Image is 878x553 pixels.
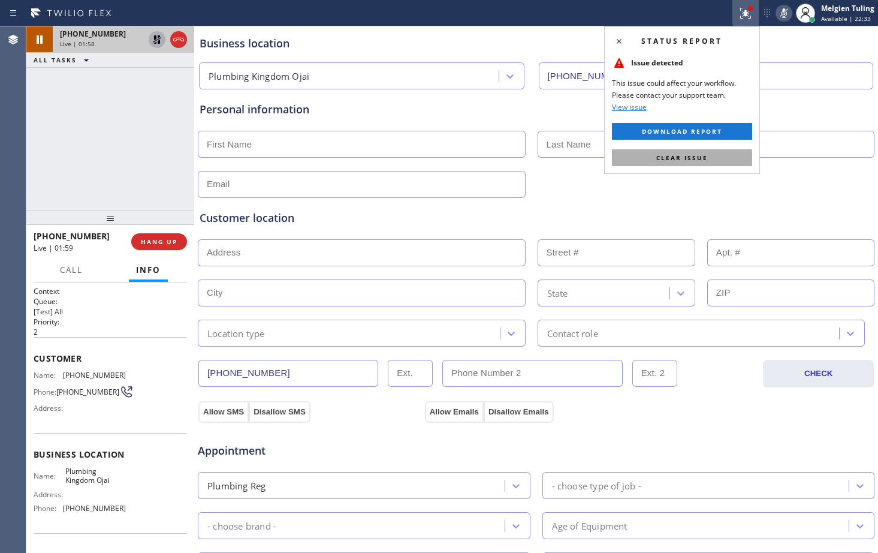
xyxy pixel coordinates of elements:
[198,401,249,423] button: Allow SMS
[442,360,622,387] input: Phone Number 2
[60,265,83,275] span: Call
[34,317,187,327] h2: Priority:
[632,360,677,387] input: Ext. 2
[131,233,187,250] button: HANG UP
[34,504,63,513] span: Phone:
[34,471,65,480] span: Name:
[198,131,526,158] input: First Name
[34,286,187,296] h1: Context
[207,519,276,533] div: - choose brand -
[53,259,90,282] button: Call
[34,490,65,499] span: Address:
[34,449,187,460] span: Business location
[552,479,641,492] div: - choose type of job -
[198,239,526,266] input: Address
[60,40,95,48] span: Live | 01:58
[552,519,627,533] div: Age of Equipment
[776,5,792,22] button: Mute
[198,443,422,459] span: Appointment
[63,504,126,513] span: [PHONE_NUMBER]
[821,14,871,23] span: Available | 22:33
[141,238,177,246] span: HANG UP
[60,29,126,39] span: [PHONE_NUMBER]
[34,296,187,306] h2: Queue:
[34,327,187,337] p: 2
[249,401,310,423] button: Disallow SMS
[200,210,873,226] div: Customer location
[34,56,77,64] span: ALL TASKS
[198,360,378,387] input: Phone Number
[547,326,598,340] div: Contact role
[34,387,56,396] span: Phone:
[198,279,526,306] input: City
[129,259,168,282] button: Info
[484,401,554,423] button: Disallow Emails
[26,53,101,67] button: ALL TASKS
[34,353,187,364] span: Customer
[34,371,63,380] span: Name:
[34,230,110,242] span: [PHONE_NUMBER]
[56,387,119,396] span: [PHONE_NUMBER]
[547,286,568,300] div: State
[207,326,265,340] div: Location type
[209,70,309,83] div: Plumbing Kingdom Ojai
[821,3,874,13] div: Melgien Tuling
[707,279,874,306] input: ZIP
[198,171,526,198] input: Email
[538,239,695,266] input: Street #
[539,62,874,89] input: Phone Number
[34,243,73,253] span: Live | 01:59
[207,479,265,492] div: Plumbing Reg
[149,31,165,48] button: Unhold Customer
[34,404,65,413] span: Address:
[707,239,874,266] input: Apt. #
[200,101,873,118] div: Personal information
[65,467,125,485] span: Plumbing Kingdom Ojai
[34,306,187,317] p: [Test] All
[388,360,433,387] input: Ext.
[170,31,187,48] button: Hang up
[763,360,874,387] button: CHECK
[538,131,875,158] input: Last Name
[425,401,484,423] button: Allow Emails
[200,35,873,52] div: Business location
[63,371,126,380] span: [PHONE_NUMBER]
[136,265,161,275] span: Info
